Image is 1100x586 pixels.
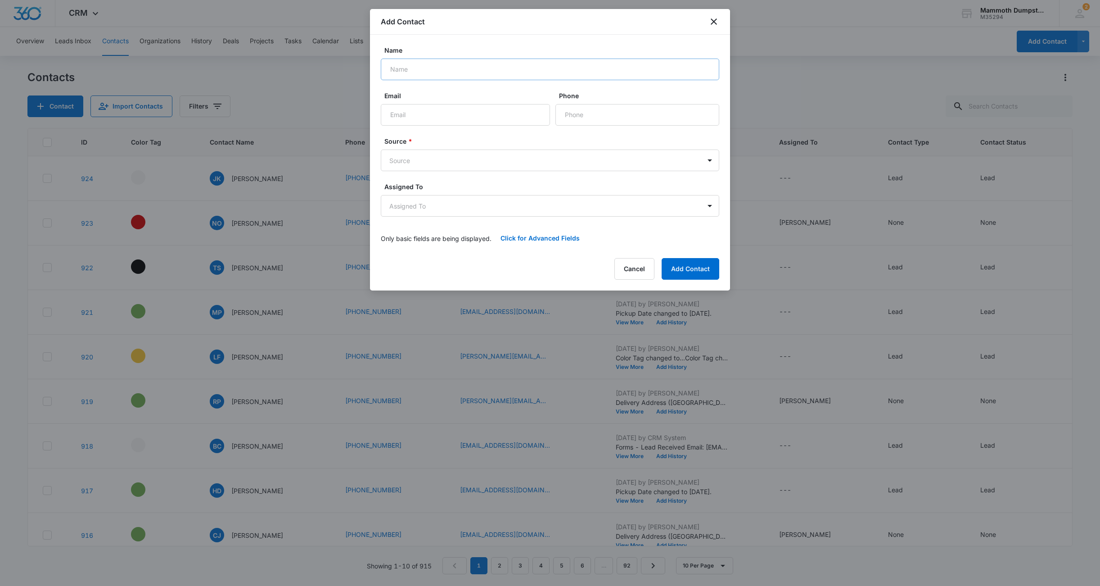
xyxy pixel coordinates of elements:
input: Email [381,104,550,126]
h1: Add Contact [381,16,425,27]
button: Click for Advanced Fields [491,227,589,249]
button: close [708,16,719,27]
label: Assigned To [384,182,723,191]
label: Phone [559,91,723,100]
p: Only basic fields are being displayed. [381,234,491,243]
label: Source [384,136,723,146]
label: Email [384,91,554,100]
button: Cancel [614,258,654,280]
button: Add Contact [662,258,719,280]
input: Phone [555,104,719,126]
input: Name [381,59,719,80]
label: Name [384,45,723,55]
